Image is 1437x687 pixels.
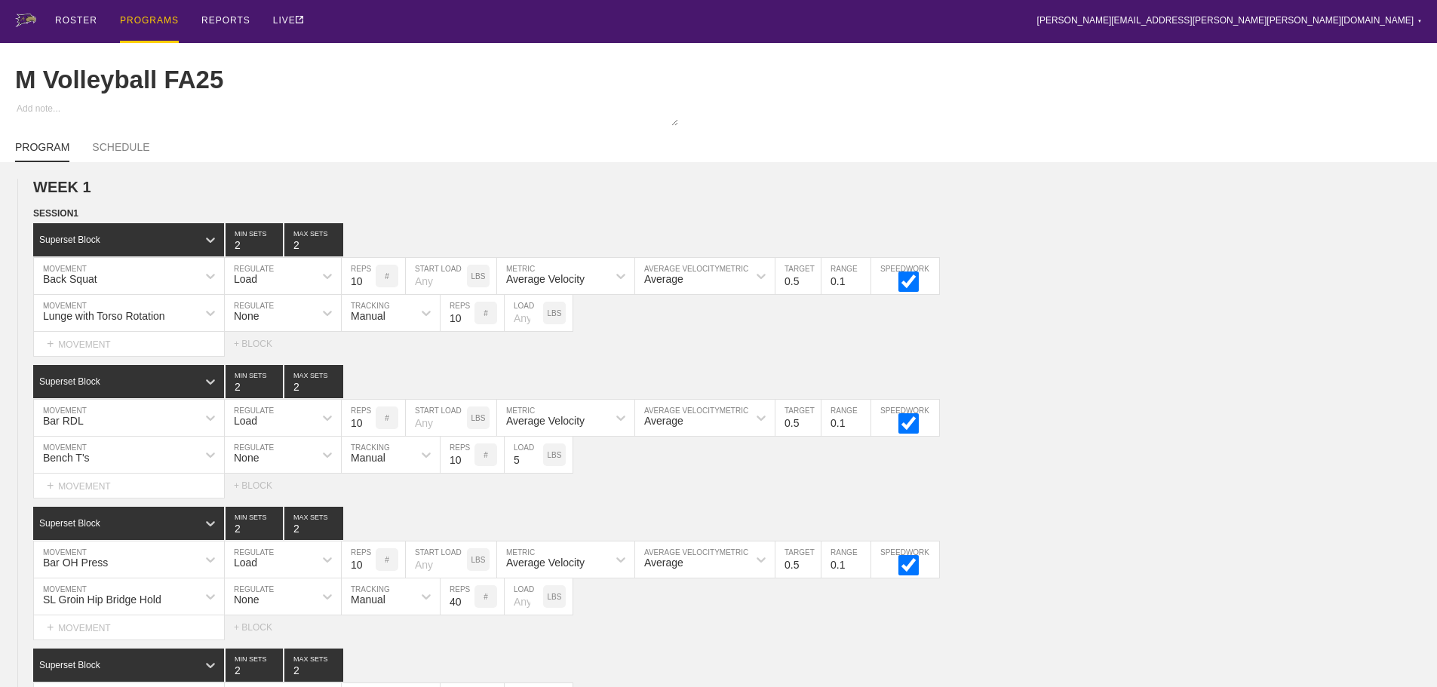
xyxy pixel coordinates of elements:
[385,414,389,422] p: #
[234,480,287,491] div: + BLOCK
[47,337,54,350] span: +
[351,310,385,322] div: Manual
[284,507,343,540] input: None
[471,556,486,564] p: LBS
[548,309,562,317] p: LBS
[484,309,488,317] p: #
[406,258,467,294] input: Any
[505,437,543,473] input: Any
[484,593,488,601] p: #
[234,593,259,606] div: None
[234,339,287,349] div: + BLOCK
[39,235,100,245] div: Superset Block
[406,400,467,436] input: Any
[1417,17,1422,26] div: ▼
[234,273,257,285] div: Load
[406,541,467,578] input: Any
[1362,615,1437,687] iframe: Chat Widget
[284,649,343,682] input: None
[234,557,257,569] div: Load
[385,556,389,564] p: #
[234,310,259,322] div: None
[284,223,343,256] input: None
[548,451,562,459] p: LBS
[471,414,486,422] p: LBS
[47,479,54,492] span: +
[506,557,585,569] div: Average Velocity
[39,660,100,670] div: Superset Block
[484,451,488,459] p: #
[47,621,54,633] span: +
[506,273,585,285] div: Average Velocity
[43,557,108,569] div: Bar OH Press
[505,295,543,331] input: Any
[506,415,585,427] div: Average Velocity
[92,141,149,161] a: SCHEDULE
[548,593,562,601] p: LBS
[385,272,389,281] p: #
[234,452,259,464] div: None
[43,310,165,322] div: Lunge with Torso Rotation
[43,415,84,427] div: Bar RDL
[505,578,543,615] input: Any
[33,208,78,219] span: SESSION 1
[471,272,486,281] p: LBS
[43,452,90,464] div: Bench T's
[33,615,225,640] div: MOVEMENT
[33,332,225,357] div: MOVEMENT
[15,14,36,27] img: logo
[43,593,161,606] div: SL Groin Hip Bridge Hold
[234,415,257,427] div: Load
[234,622,287,633] div: + BLOCK
[644,557,683,569] div: Average
[15,141,69,162] a: PROGRAM
[351,593,385,606] div: Manual
[39,376,100,387] div: Superset Block
[644,415,683,427] div: Average
[351,452,385,464] div: Manual
[33,474,225,498] div: MOVEMENT
[43,273,97,285] div: Back Squat
[33,179,91,195] span: WEEK 1
[644,273,683,285] div: Average
[39,518,100,529] div: Superset Block
[284,365,343,398] input: None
